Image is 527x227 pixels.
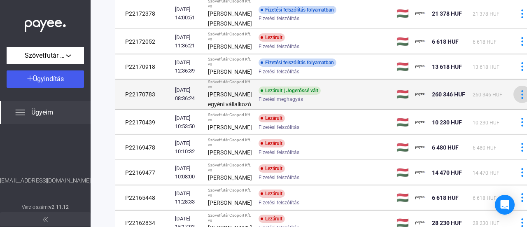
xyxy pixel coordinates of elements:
[518,193,527,202] img: more-blue
[259,87,321,95] div: Lezárult | Jogerőssé vált
[259,190,285,198] div: Lezárult
[518,168,527,177] img: more-blue
[175,86,201,103] div: [DATE] 08:36:24
[518,218,527,227] img: more-blue
[259,147,299,157] span: Fizetési felszólítás
[259,67,299,77] span: Fizetési felszólítás
[393,135,412,160] td: 🇭🇺
[115,160,172,185] td: P22169477
[208,57,252,67] div: Szövetfutár Csoport Kft. vs
[208,32,252,42] div: Szövetfutár Csoport Kft. vs
[208,149,252,156] strong: [PERSON_NAME]
[393,185,412,210] td: 🇭🇺
[259,198,299,208] span: Fizetési felszólítás
[175,59,201,75] div: [DATE] 12:36:39
[473,11,499,17] span: 21 378 HUF
[15,108,25,117] img: list.svg
[175,114,201,131] div: [DATE] 10:53:50
[115,135,172,160] td: P22169478
[33,75,64,83] span: Ügyindítás
[25,15,66,32] img: white-payee-white-dot.svg
[208,91,252,108] strong: [PERSON_NAME] egyéni vállalkozó
[393,160,412,185] td: 🇭🇺
[432,220,462,226] span: 28 230 HUF
[432,119,462,126] span: 10 230 HUF
[259,114,285,122] div: Lezárult
[208,68,252,75] strong: [PERSON_NAME]
[393,29,412,54] td: 🇭🇺
[259,173,299,183] span: Fizetési felszólítás
[115,80,172,110] td: P22170783
[415,143,425,152] img: payee-logo
[473,220,499,226] span: 28 230 HUF
[25,51,66,61] span: Szövetfutár Csoport Kft.
[495,195,515,215] div: Open Intercom Messenger
[393,80,412,110] td: 🇭🇺
[115,185,172,210] td: P22165448
[432,169,462,176] span: 14 470 HUF
[175,190,201,206] div: [DATE] 11:28:33
[43,217,48,222] img: arrow-double-left-grey.svg
[175,33,201,50] div: [DATE] 11:36:21
[259,14,299,23] span: Fizetési felszólítás
[432,144,459,151] span: 6 480 HUF
[208,43,252,50] strong: [PERSON_NAME]
[208,163,252,173] div: Szövetfutár Csoport Kft. vs
[518,37,527,46] img: more-blue
[473,170,499,176] span: 14 470 HUF
[415,37,425,47] img: payee-logo
[27,75,33,81] img: plus-white.svg
[518,9,527,18] img: more-blue
[175,139,201,156] div: [DATE] 10:10:32
[175,5,201,22] div: [DATE] 14:00:51
[432,10,462,17] span: 21 378 HUF
[259,33,285,42] div: Lezárult
[259,59,336,67] div: Fizetési felszólítás folyamatban
[518,90,527,99] img: more-blue
[49,204,69,210] strong: v2.11.12
[473,39,497,45] span: 6 618 HUF
[473,120,499,126] span: 10 230 HUF
[115,110,172,135] td: P22170439
[208,80,252,89] div: Szövetfutár Csoport Kft. vs
[208,138,252,147] div: Szövetfutár Csoport Kft. vs
[259,94,303,104] span: Fizetési meghagyás
[208,174,252,181] strong: [PERSON_NAME]
[415,62,425,72] img: payee-logo
[415,117,425,127] img: payee-logo
[115,54,172,79] td: P22170918
[115,29,172,54] td: P22172052
[432,91,465,98] span: 260 346 HUF
[208,124,252,131] strong: [PERSON_NAME]
[31,108,53,117] span: Ügyeim
[473,195,497,201] span: 6 618 HUF
[415,193,425,203] img: payee-logo
[259,164,285,173] div: Lezárult
[259,139,285,147] div: Lezárult
[393,54,412,79] td: 🇭🇺
[259,122,299,132] span: Fizetési felszólítás
[415,89,425,99] img: payee-logo
[208,199,252,206] strong: [PERSON_NAME]
[518,118,527,126] img: more-blue
[415,9,425,19] img: payee-logo
[259,42,299,51] span: Fizetési felszólítás
[7,70,84,88] button: Ügyindítás
[473,145,497,151] span: 6 480 HUF
[259,215,285,223] div: Lezárult
[208,213,252,223] div: Szövetfutár Csoport Kft. vs
[175,164,201,181] div: [DATE] 10:08:00
[7,47,84,64] button: Szövetfutár Csoport Kft.
[259,6,336,14] div: Fizetési felszólítás folyamatban
[208,112,252,122] div: Szövetfutár Csoport Kft. vs
[208,10,252,27] strong: [PERSON_NAME] [PERSON_NAME]
[518,143,527,152] img: more-blue
[518,62,527,71] img: more-blue
[208,188,252,198] div: Szövetfutár Csoport Kft. vs
[393,110,412,135] td: 🇭🇺
[473,64,499,70] span: 13 618 HUF
[473,92,502,98] span: 260 346 HUF
[415,168,425,178] img: payee-logo
[432,63,462,70] span: 13 618 HUF
[432,38,459,45] span: 6 618 HUF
